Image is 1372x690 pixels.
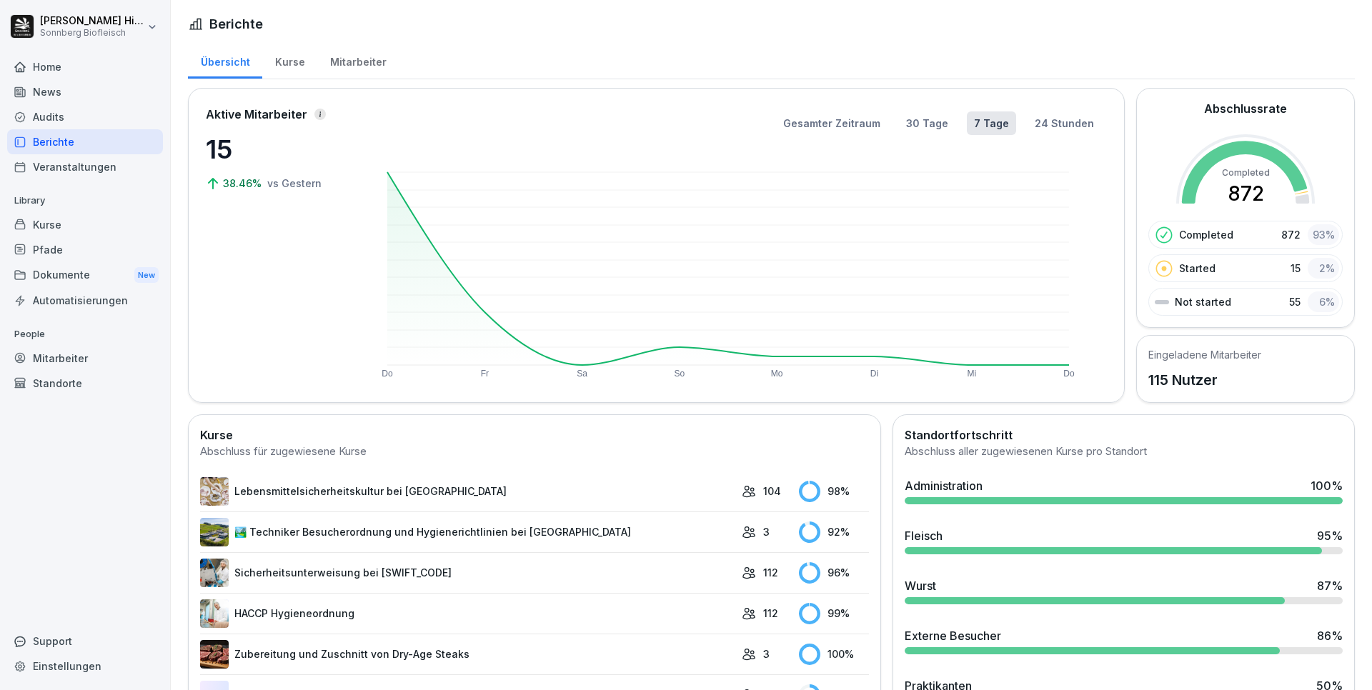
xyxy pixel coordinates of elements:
p: 3 [763,646,770,661]
a: Einstellungen [7,654,163,679]
div: Abschluss aller zugewiesenen Kurse pro Standort [905,444,1343,460]
text: Di [870,369,878,379]
p: Library [7,189,163,212]
p: 55 [1289,294,1301,309]
div: Wurst [905,577,936,594]
div: Abschluss für zugewiesene Kurse [200,444,869,460]
div: 96 % [799,562,869,584]
text: Mo [771,369,783,379]
div: Support [7,629,163,654]
a: Berichte [7,129,163,154]
a: Veranstaltungen [7,154,163,179]
p: vs Gestern [267,176,322,191]
h5: Eingeladene Mitarbeiter [1148,347,1261,362]
a: Automatisierungen [7,288,163,313]
div: 92 % [799,521,869,543]
img: xrzzrx774ak4h3u8hix93783.png [200,599,229,628]
p: 3 [763,524,770,539]
button: 30 Tage [899,111,955,135]
div: 100 % [799,644,869,665]
img: roi77fylcwzaflh0hwjmpm1w.png [200,518,229,546]
text: Fr [481,369,489,379]
p: 872 [1281,227,1301,242]
a: Kurse [262,42,317,79]
div: 93 % [1308,224,1339,245]
p: 15 [206,130,349,169]
a: Sicherheitsunterweisung bei [SWIFT_CODE] [200,559,735,587]
p: 104 [763,484,781,499]
a: Mitarbeiter [7,346,163,371]
p: Started [1179,261,1216,276]
p: Completed [1179,227,1233,242]
a: Kurse [7,212,163,237]
div: Externe Besucher [905,627,1001,644]
h1: Berichte [209,14,263,34]
p: People [7,323,163,346]
a: Zubereitung und Zuschnitt von Dry-Age Steaks [200,640,735,669]
button: 7 Tage [967,111,1016,135]
div: 95 % [1317,527,1343,544]
text: Do [1063,369,1075,379]
a: Übersicht [188,42,262,79]
div: 99 % [799,603,869,624]
p: 15 [1291,261,1301,276]
a: Fleisch95% [899,521,1348,560]
div: 100 % [1311,477,1343,494]
div: Administration [905,477,983,494]
a: Administration100% [899,471,1348,510]
text: Sa [577,369,587,379]
a: Lebensmittelsicherheitskultur bei [GEOGRAPHIC_DATA] [200,477,735,506]
p: Aktive Mitarbeiter [206,106,307,123]
h2: Abschlussrate [1204,100,1287,117]
a: Externe Besucher86% [899,621,1348,660]
div: 98 % [799,481,869,502]
p: Not started [1175,294,1231,309]
h2: Kurse [200,426,869,444]
text: Mi [967,369,976,379]
a: 🏞️ Techniker Besucherordnung und Hygienerichtlinien bei [GEOGRAPHIC_DATA] [200,518,735,546]
p: 115 Nutzer [1148,369,1261,391]
a: Home [7,54,163,79]
p: Sonnberg Biofleisch [40,28,144,38]
img: bvgi5s23nmzwngfih7cf5uu4.png [200,559,229,587]
a: DokumenteNew [7,262,163,289]
p: 38.46% [223,176,264,191]
a: HACCP Hygieneordnung [200,599,735,628]
text: Do [382,369,393,379]
a: Pfade [7,237,163,262]
div: 87 % [1317,577,1343,594]
a: Mitarbeiter [317,42,399,79]
div: Dokumente [7,262,163,289]
img: sqrj57kadzcygxdz83cglww4.png [200,640,229,669]
div: Fleisch [905,527,943,544]
button: 24 Stunden [1028,111,1101,135]
a: News [7,79,163,104]
a: Wurst87% [899,571,1348,610]
p: 112 [763,565,778,580]
img: fel7zw93n786o3hrlxxj0311.png [200,477,229,506]
div: 6 % [1308,291,1339,312]
a: Standorte [7,371,163,396]
div: New [134,267,159,284]
div: 86 % [1317,627,1343,644]
p: [PERSON_NAME] Hinterreither [40,15,144,27]
a: Audits [7,104,163,129]
h2: Standortfortschritt [905,426,1343,444]
text: So [675,369,685,379]
button: Gesamter Zeitraum [776,111,888,135]
p: 112 [763,606,778,621]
